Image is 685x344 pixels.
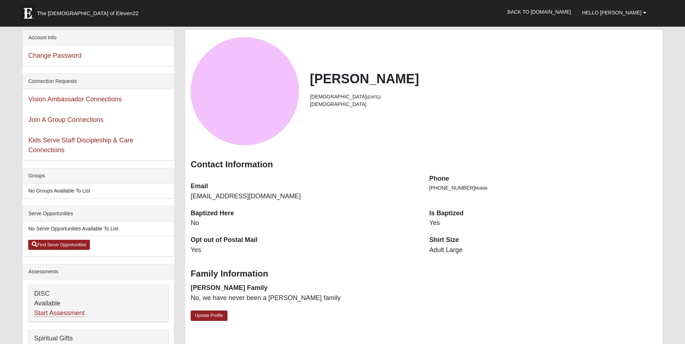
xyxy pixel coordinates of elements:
a: View Fullsize Photo [191,37,299,145]
dt: Email [191,182,419,191]
dd: Adult Large [429,246,657,255]
dt: Shirt Size [429,235,657,245]
a: Back to [DOMAIN_NAME] [502,3,577,21]
a: Join A Group Connections [28,116,103,123]
dt: Opt out of Postal Mail [191,235,419,245]
dd: No, we have never been a [PERSON_NAME] family [191,294,419,303]
a: Change Password [28,52,81,59]
h3: Contact Information [191,159,657,170]
small: ([DATE]) [367,95,381,99]
a: Vision Ambassador Connections [28,96,122,103]
dt: Baptized Here [191,209,419,218]
dd: Yes [191,246,419,255]
dd: Yes [429,219,657,228]
div: Groups [23,168,174,184]
div: Account Info [23,30,174,45]
a: Kids Serve Staff Discipleship & Care Connections [28,137,133,154]
dt: Is Baptized [429,209,657,218]
div: Assessments [23,264,174,279]
span: Mobile [475,186,487,191]
a: Find Serve Opportunities [28,240,90,250]
li: [PHONE_NUMBER] [429,184,657,192]
span: The [DEMOGRAPHIC_DATA] of Eleven22 [37,10,138,17]
a: Hello [PERSON_NAME] [577,4,652,22]
a: Start Assessment [34,309,84,317]
span: Hello [PERSON_NAME] [582,10,642,16]
dd: [EMAIL_ADDRESS][DOMAIN_NAME] [191,192,419,201]
a: The [DEMOGRAPHIC_DATA] of Eleven22 [17,3,161,21]
img: Eleven22 logo [21,6,35,21]
li: [DEMOGRAPHIC_DATA] [310,101,657,108]
li: No Serve Opportunities Available To List [23,221,174,236]
div: Serve Opportunities [23,206,174,221]
div: DISC Available [29,285,168,322]
li: [DEMOGRAPHIC_DATA] [310,93,657,101]
a: Update Profile [191,310,227,321]
dd: No [191,219,419,228]
h3: Family Information [191,269,657,279]
dt: Phone [429,174,657,184]
div: Connection Requests [23,74,174,89]
dt: [PERSON_NAME] Family [191,283,419,293]
h2: [PERSON_NAME] [310,71,657,87]
li: No Groups Available To List [23,184,174,198]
